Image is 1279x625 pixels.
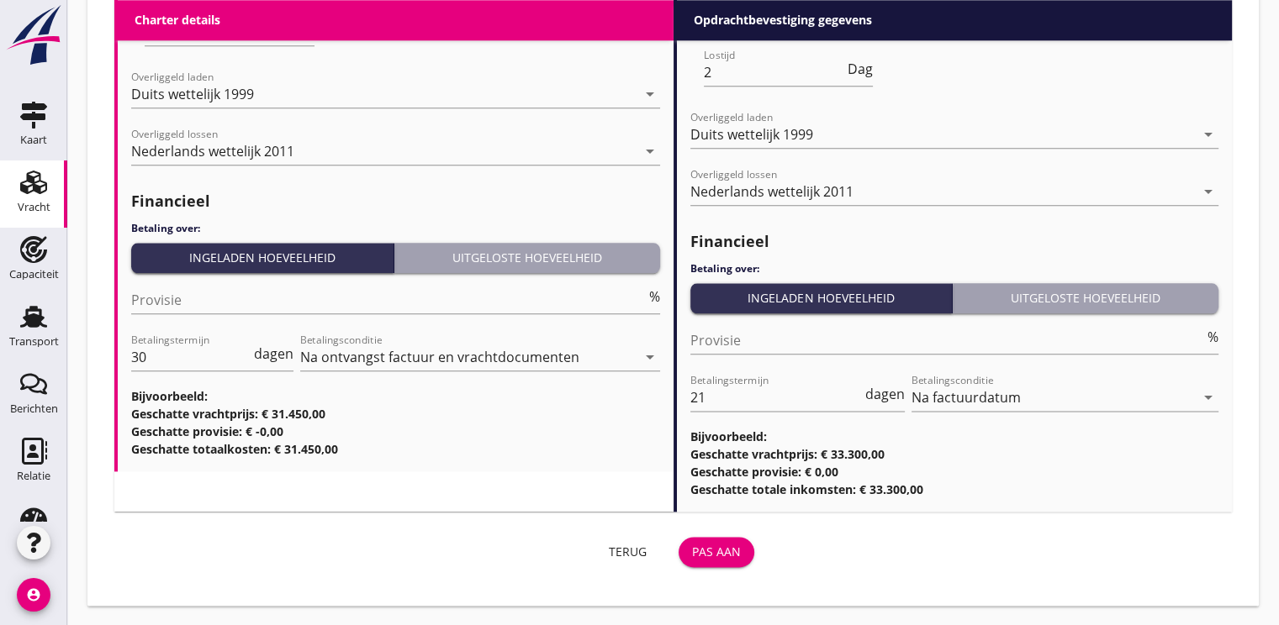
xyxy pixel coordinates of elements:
div: % [646,290,660,303]
input: Provisie [131,286,646,313]
div: Kaart [20,134,47,145]
button: Ingeladen hoeveelheid [690,283,954,313]
button: Ingeladen hoeveelheid [131,243,394,273]
div: Nederlands wettelijk 2011 [690,184,854,199]
div: Na ontvangst factuur en vrachtdocumenten [300,349,579,365]
h3: Geschatte totaalkosten: € 31.450,00 [131,440,660,458]
h3: Geschatte provisie: € 0,00 [690,463,1219,481]
h2: Financieel [690,230,1219,253]
label: Conditie [854,24,906,40]
label: Garantie leeg [947,24,1032,40]
h4: Betaling over: [131,221,660,236]
div: Duits wettelijk 1999 [690,127,813,142]
div: % [1204,330,1218,344]
h3: Geschatte provisie: € -0,00 [131,423,660,440]
button: Uitgeloste hoeveelheid [394,243,660,273]
button: Pas aan [679,537,754,567]
h3: Geschatte vrachtprijs: € 31.450,00 [131,405,660,423]
div: Ingeladen hoeveelheid [697,289,946,307]
h3: Bijvoorbeeld: [131,387,660,405]
h3: Geschatte vrachtprijs: € 33.300,00 [690,445,1219,463]
div: Nederlands wettelijk 2011 [131,144,294,159]
input: Lostijd [145,18,287,45]
div: dagen [251,347,293,360]
div: Berichten [10,403,58,414]
strong: Lossen [690,24,737,40]
i: arrow_drop_down [640,84,660,104]
input: Betalingstermijn [690,384,863,411]
div: Terug [605,543,652,560]
div: dagen [862,387,905,401]
button: Terug [591,537,665,567]
h2: Financieel [131,190,660,213]
img: logo-small.a267ee39.svg [3,4,64,66]
div: Na factuurdatum [912,390,1021,405]
div: Transport [9,336,59,347]
i: arrow_drop_down [640,141,660,161]
div: Ingeladen hoeveelheid [138,249,387,266]
div: Capaciteit [9,269,59,280]
div: Uitgeloste hoeveelheid [959,289,1212,307]
i: arrow_drop_down [1198,387,1218,407]
div: Vracht [18,202,50,213]
input: Provisie [690,327,1205,354]
h4: Betaling over: [690,261,1219,276]
div: Relatie [17,470,50,481]
input: Lostijd [704,59,845,86]
span: Dag [848,62,873,76]
h3: Geschatte totale inkomsten: € 33.300,00 [690,481,1219,498]
i: arrow_drop_down [640,347,660,367]
button: Uitgeloste hoeveelheid [953,283,1218,313]
i: account_circle [17,578,50,612]
div: Pas aan [692,543,741,560]
label: Tijd [790,24,813,40]
h3: Bijvoorbeeld: [690,428,1219,445]
input: Betalingstermijn [131,344,251,370]
div: Uitgeloste hoeveelheid [401,249,653,266]
i: arrow_drop_down [1198,181,1218,202]
span: Uur [290,22,314,35]
div: Duits wettelijk 1999 [131,87,254,102]
i: arrow_drop_down [1198,124,1218,144]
